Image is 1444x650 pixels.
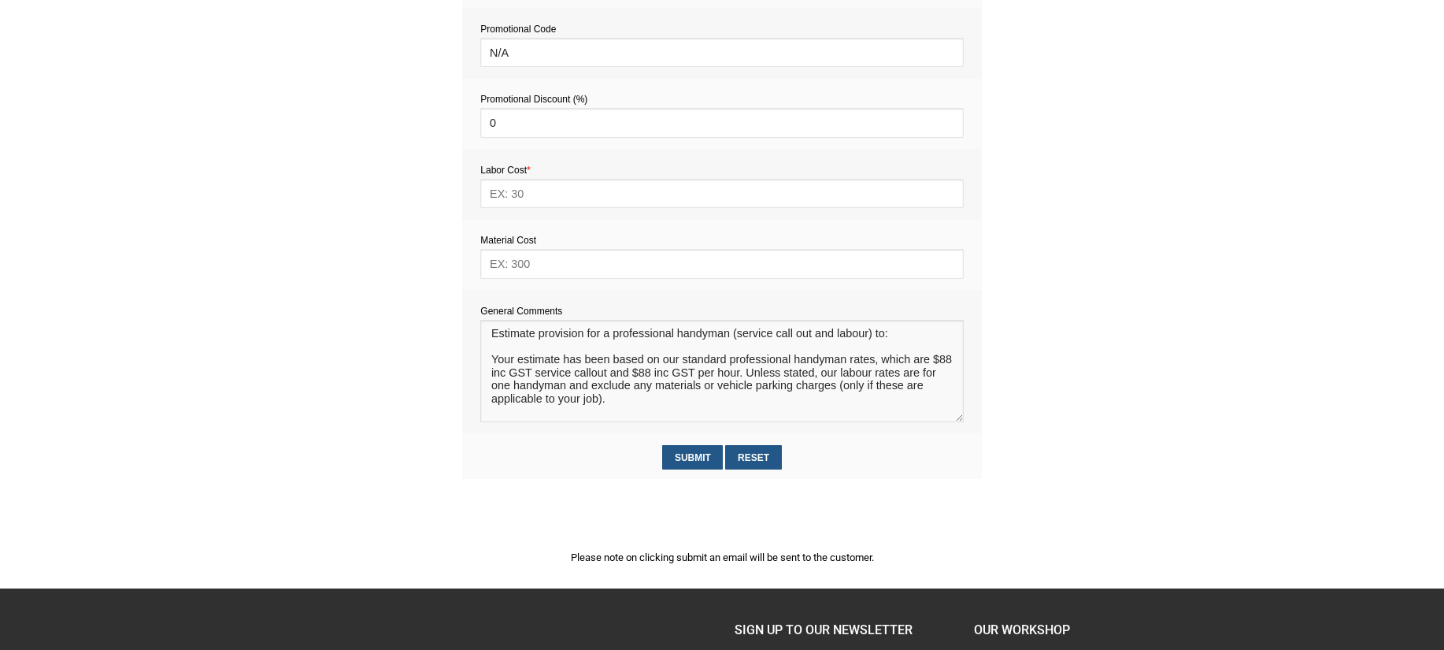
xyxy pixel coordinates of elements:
[480,165,530,176] span: Labor Cost
[974,620,1188,641] h4: Our Workshop
[480,24,556,35] span: Promotional Code
[725,445,781,470] input: Reset
[480,235,536,246] span: Material Cost
[462,549,982,566] p: Please note on clicking submit an email will be sent to the customer.
[662,445,723,470] input: Submit
[480,249,963,278] input: EX: 300
[480,306,562,317] span: General Comments
[480,179,963,208] input: EX: 30
[480,94,587,105] span: Promotional Discount (%)
[735,620,949,641] h4: SIGN UP TO OUR NEWSLETTER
